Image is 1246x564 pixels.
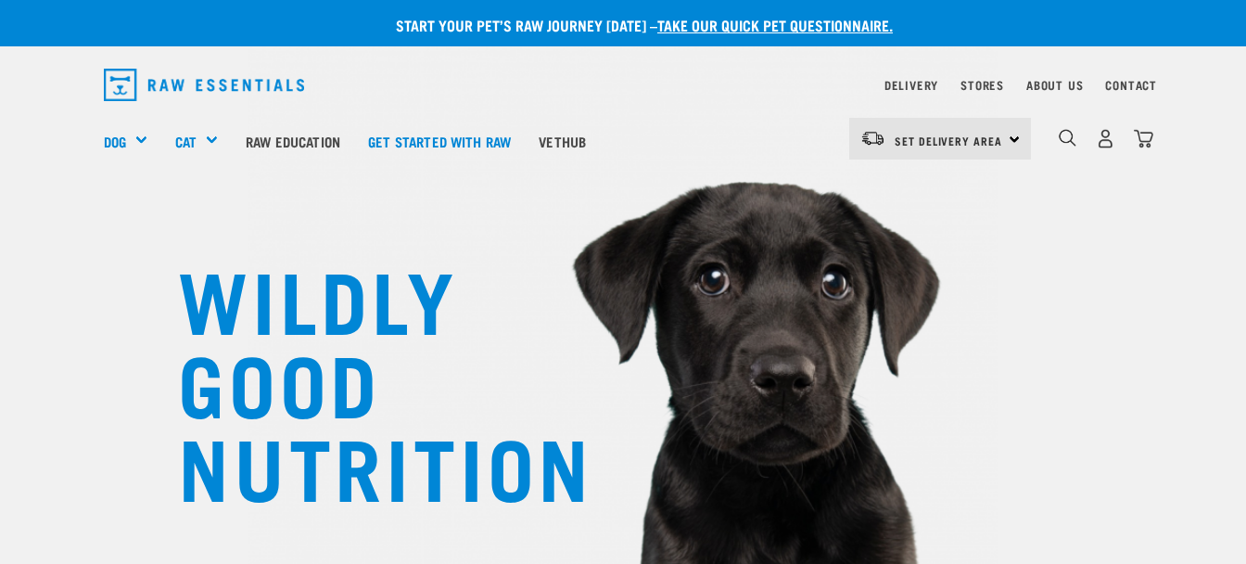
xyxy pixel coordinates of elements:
img: user.png [1096,129,1115,148]
a: Contact [1105,82,1157,88]
a: Raw Education [232,104,354,178]
span: Set Delivery Area [895,137,1002,144]
a: Dog [104,131,126,152]
a: Cat [175,131,197,152]
a: Stores [960,82,1004,88]
a: Vethub [525,104,600,178]
a: Delivery [884,82,938,88]
img: van-moving.png [860,130,885,147]
a: Get started with Raw [354,104,525,178]
img: home-icon-1@2x.png [1059,129,1076,147]
nav: dropdown navigation [89,61,1157,109]
img: Raw Essentials Logo [104,69,304,101]
a: take our quick pet questionnaire. [657,20,893,29]
a: About Us [1026,82,1083,88]
h1: WILDLY GOOD NUTRITION [178,255,549,506]
img: home-icon@2x.png [1134,129,1153,148]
